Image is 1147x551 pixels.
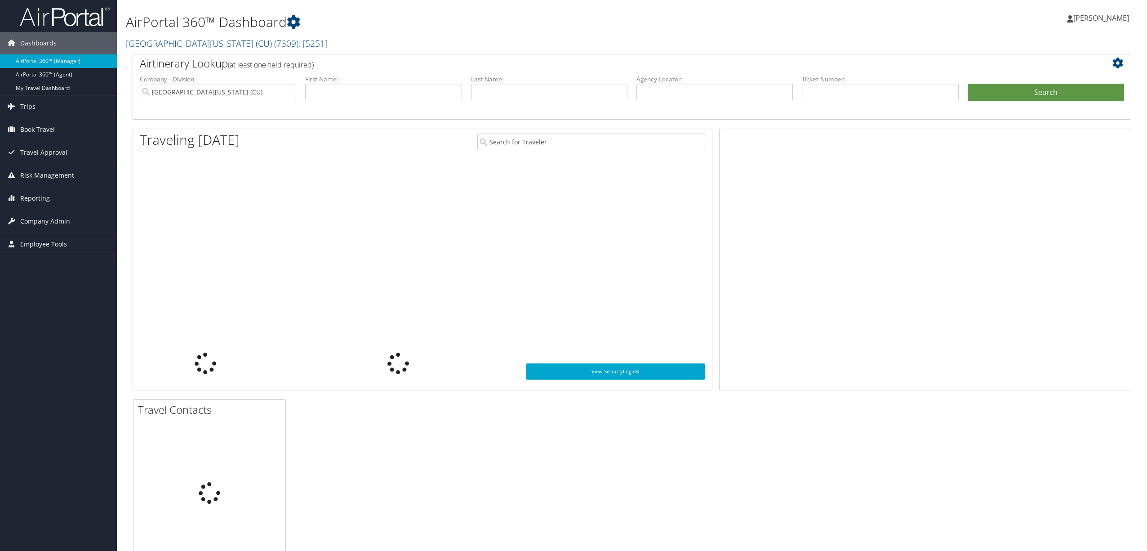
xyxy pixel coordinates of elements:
label: Agency Locator: [636,75,793,84]
span: [PERSON_NAME] [1073,13,1129,23]
h1: Traveling [DATE] [140,130,240,149]
h1: AirPortal 360™ Dashboard [126,13,800,31]
label: Company - Division: [140,75,296,84]
label: Last Name: [471,75,627,84]
span: , [ 5251 ] [298,37,328,49]
span: Book Travel [20,118,55,141]
span: (at least one field required) [228,60,314,70]
a: [GEOGRAPHIC_DATA][US_STATE] (CU) [126,37,328,49]
h2: Travel Contacts [138,402,285,417]
a: View SecurityLogic® [526,363,705,380]
span: Reporting [20,187,50,210]
a: [PERSON_NAME] [1067,4,1138,31]
label: Ticket Number: [802,75,958,84]
input: Search for Traveler [477,134,705,150]
span: Travel Approval [20,141,67,164]
button: Search [968,84,1124,102]
span: Company Admin [20,210,70,233]
span: Trips [20,95,36,118]
span: Dashboards [20,32,57,54]
h2: Airtinerary Lookup [140,56,1041,71]
span: ( 7309 ) [274,37,298,49]
span: Risk Management [20,164,74,187]
img: airportal-logo.png [20,6,110,27]
label: First Name: [305,75,462,84]
span: Employee Tools [20,233,67,255]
